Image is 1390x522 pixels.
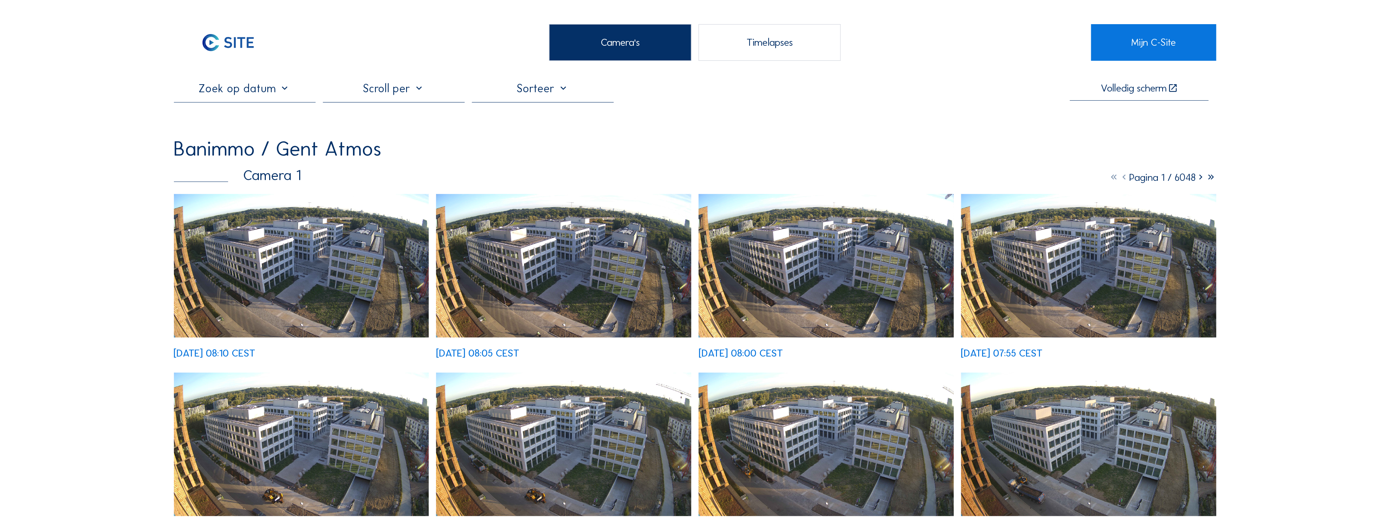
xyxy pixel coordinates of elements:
[699,194,954,338] img: image_52768037
[1101,83,1167,94] div: Volledig scherm
[174,348,256,358] div: [DATE] 08:10 CEST
[174,194,429,338] img: image_52768273
[1091,24,1216,61] a: Mijn C-Site
[174,139,382,159] div: Banimmo / Gent Atmos
[699,24,840,61] div: Timelapses
[1130,171,1196,183] span: Pagina 1 / 6048
[174,373,429,516] img: image_52767741
[174,24,283,61] img: C-SITE Logo
[699,348,783,358] div: [DATE] 08:00 CEST
[436,194,691,338] img: image_52768195
[549,24,691,61] div: Camera's
[174,24,299,61] a: C-SITE Logo
[961,348,1043,358] div: [DATE] 07:55 CEST
[436,373,691,516] img: image_52767574
[961,373,1216,516] img: image_52767353
[961,194,1216,338] img: image_52767881
[699,373,954,516] img: image_52767526
[174,168,301,183] div: Camera 1
[436,348,519,358] div: [DATE] 08:05 CEST
[174,82,316,95] input: Zoek op datum 󰅀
